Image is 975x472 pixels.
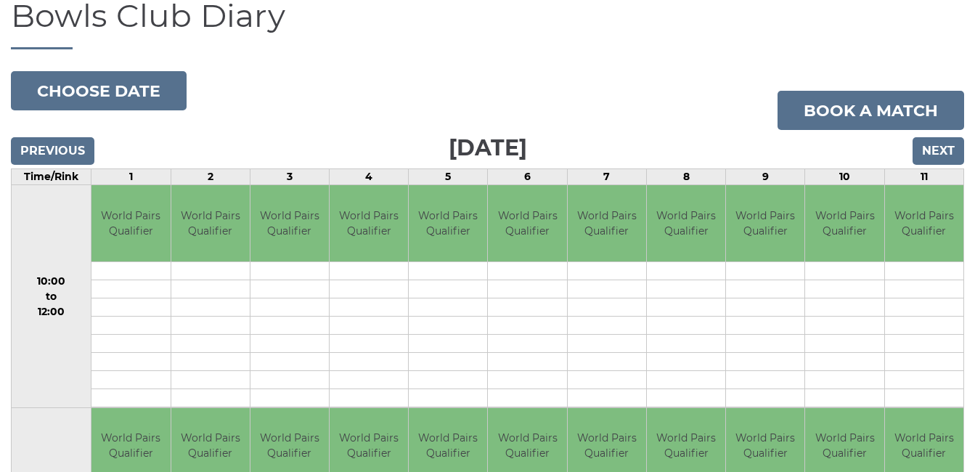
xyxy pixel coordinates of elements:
[12,185,91,408] td: 10:00 to 12:00
[11,71,187,110] button: Choose date
[726,185,804,261] td: World Pairs Qualifier
[409,185,487,261] td: World Pairs Qualifier
[885,185,963,261] td: World Pairs Qualifier
[884,169,963,185] td: 11
[330,169,409,185] td: 4
[250,185,329,261] td: World Pairs Qualifier
[726,169,805,185] td: 9
[171,185,250,261] td: World Pairs Qualifier
[171,169,250,185] td: 2
[409,169,488,185] td: 5
[913,137,964,165] input: Next
[330,185,408,261] td: World Pairs Qualifier
[647,185,725,261] td: World Pairs Qualifier
[488,169,567,185] td: 6
[250,169,329,185] td: 3
[91,169,171,185] td: 1
[11,137,94,165] input: Previous
[91,185,170,261] td: World Pairs Qualifier
[778,91,964,130] a: Book a match
[646,169,725,185] td: 8
[805,169,884,185] td: 10
[12,169,91,185] td: Time/Rink
[567,169,646,185] td: 7
[488,185,566,261] td: World Pairs Qualifier
[568,185,646,261] td: World Pairs Qualifier
[805,185,884,261] td: World Pairs Qualifier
